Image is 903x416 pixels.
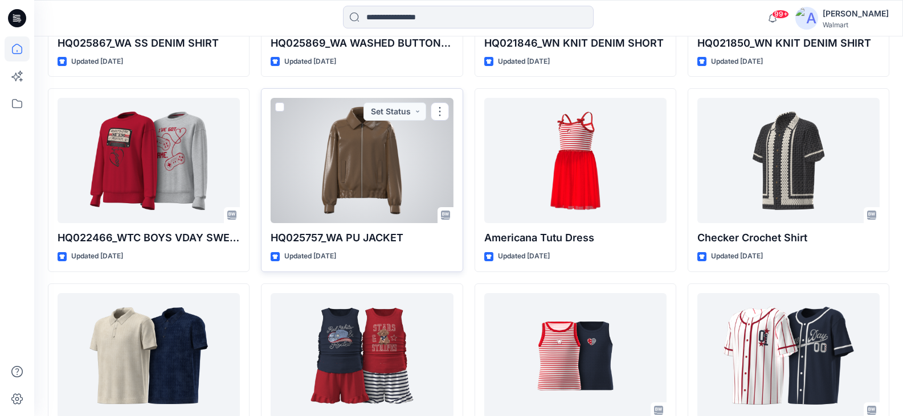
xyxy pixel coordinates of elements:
[772,10,789,19] span: 99+
[484,230,667,246] p: Americana Tutu Dress
[284,250,336,262] p: Updated [DATE]
[498,56,550,68] p: Updated [DATE]
[711,56,763,68] p: Updated [DATE]
[58,98,240,223] a: HQ022466_WTC BOYS VDAY SWEATER
[711,250,763,262] p: Updated [DATE]
[71,56,123,68] p: Updated [DATE]
[271,230,453,246] p: HQ025757_WA PU JACKET
[697,35,880,51] p: HQ021850_WN KNIT DENIM SHIRT
[284,56,336,68] p: Updated [DATE]
[795,7,818,30] img: avatar
[823,7,889,20] div: [PERSON_NAME]
[271,35,453,51] p: HQ025869_WA WASHED BUTTON DOWN SWEATER
[498,250,550,262] p: Updated [DATE]
[58,35,240,51] p: HQ025867_WA SS DENIM SHIRT
[697,98,880,223] a: Checker Crochet Shirt
[484,98,667,223] a: Americana Tutu Dress
[58,230,240,246] p: HQ022466_WTC BOYS VDAY SWEATER
[271,98,453,223] a: HQ025757_WA PU JACKET
[823,20,889,29] div: Walmart
[697,230,880,246] p: Checker Crochet Shirt
[484,35,667,51] p: HQ021846_WN KNIT DENIM SHORT
[71,250,123,262] p: Updated [DATE]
